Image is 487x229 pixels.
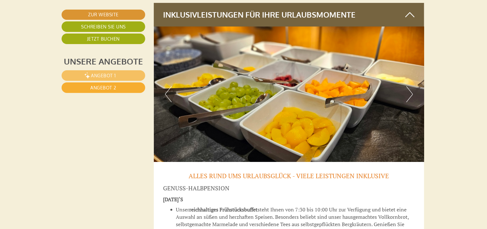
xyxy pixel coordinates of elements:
[144,18,246,37] div: Guten Tag, wie können wir Ihnen helfen?
[189,172,389,180] span: ALLES RUND UMS URLAUBSGLÜCK - VIELE LEISTUNGEN INKLUSIVE
[163,196,184,203] strong: [DATE]‘S
[91,73,116,78] span: Angebot 1
[147,31,242,36] small: 12:46
[114,5,138,16] div: [DATE]
[62,55,145,67] div: Unsere Angebote
[147,19,242,24] div: Sie
[214,169,251,179] button: Senden
[62,21,145,32] a: Schreiben Sie uns
[163,184,230,192] span: GENUSS-HALBPENSION
[90,85,116,90] span: Angebot 2
[190,206,258,213] strong: reichhaltiges Frühstücksbuffet
[165,86,172,102] button: Previous
[62,10,145,20] a: Zur Website
[62,34,145,44] a: Jetzt buchen
[154,3,424,27] div: Inklusivleistungen für Ihre Urlaubsmomente
[406,86,413,102] button: Next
